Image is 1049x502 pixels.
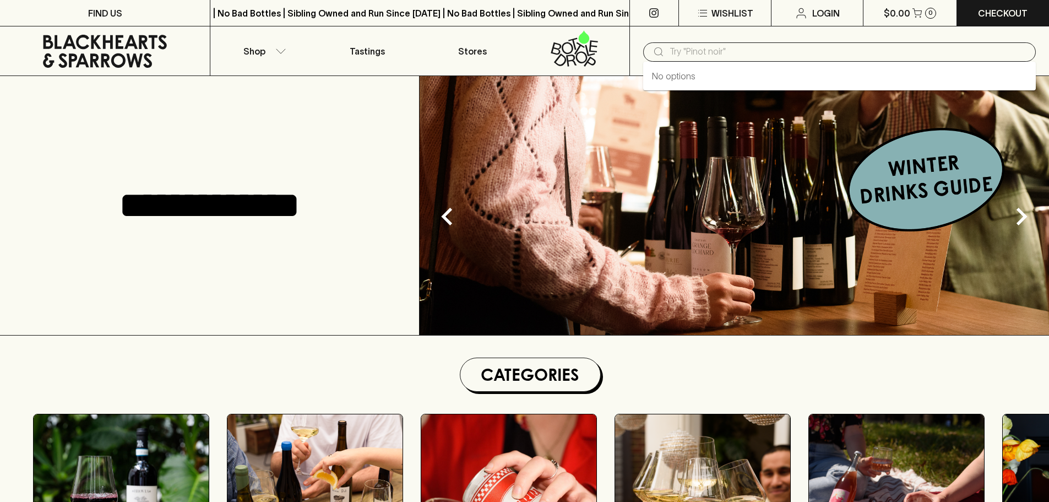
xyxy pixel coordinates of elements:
[458,45,487,58] p: Stores
[420,26,525,75] a: Stores
[670,43,1027,61] input: Try "Pinot noir"
[884,7,910,20] p: $0.00
[420,76,1049,335] img: optimise
[243,45,265,58] p: Shop
[465,363,596,387] h1: Categories
[978,7,1028,20] p: Checkout
[643,62,1036,90] div: No options
[711,7,753,20] p: Wishlist
[928,10,933,16] p: 0
[350,45,385,58] p: Tastings
[425,195,469,239] button: Previous
[315,26,420,75] a: Tastings
[88,7,122,20] p: FIND US
[812,7,840,20] p: Login
[210,26,315,75] button: Shop
[999,195,1043,239] button: Next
